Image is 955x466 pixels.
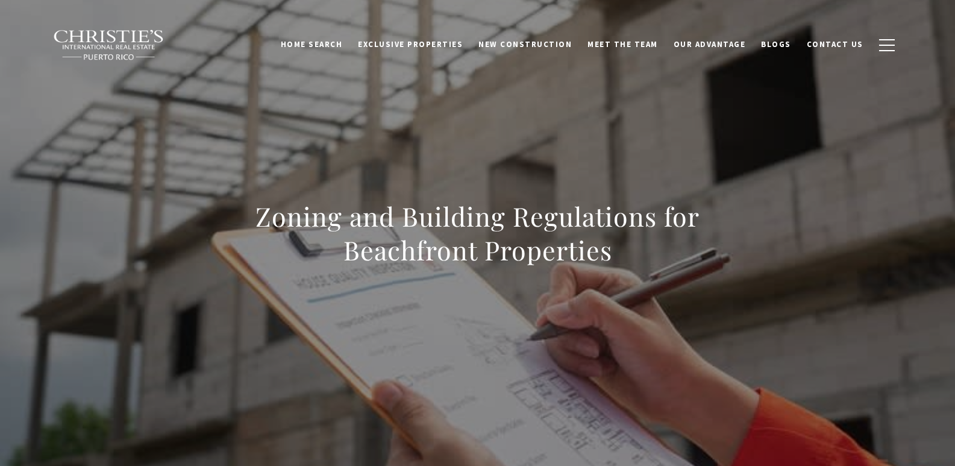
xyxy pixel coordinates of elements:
[350,33,471,56] a: Exclusive Properties
[53,30,165,61] img: Christie's International Real Estate black text logo
[807,39,863,49] span: Contact Us
[471,33,580,56] a: New Construction
[273,33,351,56] a: Home Search
[666,33,754,56] a: Our Advantage
[753,33,799,56] a: Blogs
[358,39,463,49] span: Exclusive Properties
[761,39,791,49] span: Blogs
[478,39,572,49] span: New Construction
[212,200,744,267] h1: Zoning and Building Regulations for Beachfront Properties
[674,39,746,49] span: Our Advantage
[580,33,666,56] a: Meet the Team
